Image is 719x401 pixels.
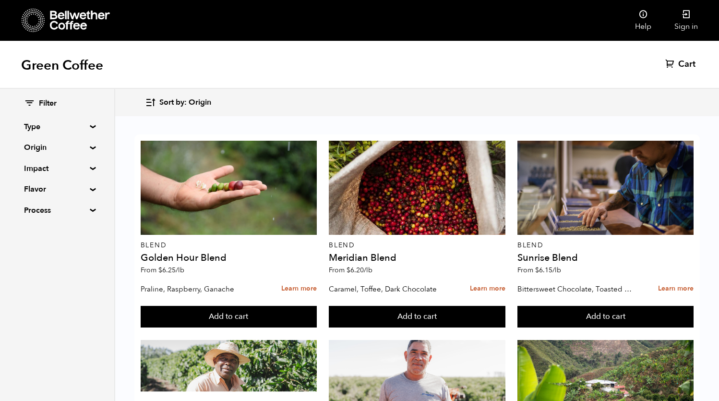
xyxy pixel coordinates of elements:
[517,253,694,263] h4: Sunrise Blend
[39,98,57,109] span: Filter
[24,121,90,133] summary: Type
[329,266,372,275] span: From
[24,205,90,216] summary: Process
[159,97,211,108] span: Sort by: Origin
[347,266,350,275] span: $
[517,282,637,296] p: Bittersweet Chocolate, Toasted Marshmallow, Candied Orange, Praline
[552,266,561,275] span: /lb
[21,57,103,74] h1: Green Coffee
[24,183,90,195] summary: Flavor
[329,242,505,249] p: Blend
[141,306,317,328] button: Add to cart
[24,142,90,153] summary: Origin
[141,253,317,263] h4: Golden Hour Blend
[158,266,184,275] bdi: 6.25
[678,59,695,70] span: Cart
[141,282,261,296] p: Praline, Raspberry, Ganache
[364,266,372,275] span: /lb
[329,253,505,263] h4: Meridian Blend
[535,266,539,275] span: $
[145,91,211,114] button: Sort by: Origin
[329,306,505,328] button: Add to cart
[535,266,561,275] bdi: 6.15
[470,279,505,299] a: Learn more
[517,266,561,275] span: From
[517,242,694,249] p: Blend
[329,282,449,296] p: Caramel, Toffee, Dark Chocolate
[141,266,184,275] span: From
[141,242,317,249] p: Blend
[24,163,90,174] summary: Impact
[176,266,184,275] span: /lb
[658,279,694,299] a: Learn more
[281,279,317,299] a: Learn more
[517,306,694,328] button: Add to cart
[347,266,372,275] bdi: 6.20
[665,59,698,70] a: Cart
[158,266,162,275] span: $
